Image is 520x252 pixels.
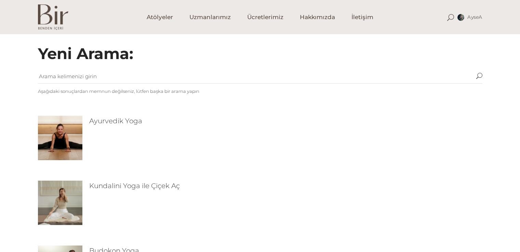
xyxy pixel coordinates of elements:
[351,13,373,21] span: İletişim
[457,14,464,21] img: AyseA1.jpg
[300,13,335,21] span: Hakkımızda
[89,182,180,190] a: Kundalini Yoga ile Çiçek Aç
[247,13,283,21] span: Ücretlerimiz
[38,70,476,83] input: Arama kelimenizi girin
[38,87,482,95] div: Aşağıdaki sonuçlardan memnun değilseniz, lütfen başka bir arama yapın
[467,14,482,20] span: AyseA
[147,13,173,21] span: Atölyeler
[38,44,482,63] h2: Yeni Arama:
[89,117,142,125] a: Ayurvedik Yoga
[189,13,231,21] span: Uzmanlarımız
